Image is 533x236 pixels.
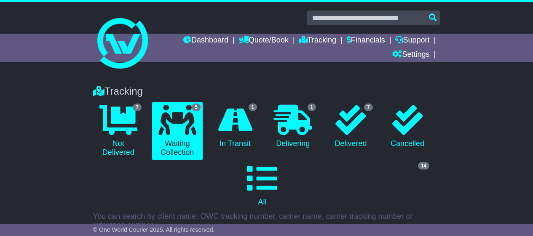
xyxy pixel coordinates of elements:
[249,103,257,111] span: 1
[239,34,289,48] a: Quote/Book
[192,103,201,111] span: 5
[93,160,431,210] a: 14 All
[268,102,318,151] a: 1 Delivering
[93,226,215,233] span: © One World Courier 2025. All rights reserved.
[364,103,373,111] span: 7
[299,34,336,48] a: Tracking
[383,102,431,151] a: Cancelled
[133,103,142,111] span: 7
[418,162,429,170] span: 14
[93,102,144,160] a: 7 Not Delivered
[152,102,203,160] a: 5 Waiting Collection
[347,34,385,48] a: Financials
[89,85,444,98] div: Tracking
[93,212,440,230] p: You can search by client name, OWC tracking number, carrier name, carrier tracking number or refe...
[183,34,228,48] a: Dashboard
[392,48,429,62] a: Settings
[327,102,375,151] a: 7 Delivered
[395,34,429,48] a: Support
[308,103,316,111] span: 1
[211,102,259,151] a: 1 In Transit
